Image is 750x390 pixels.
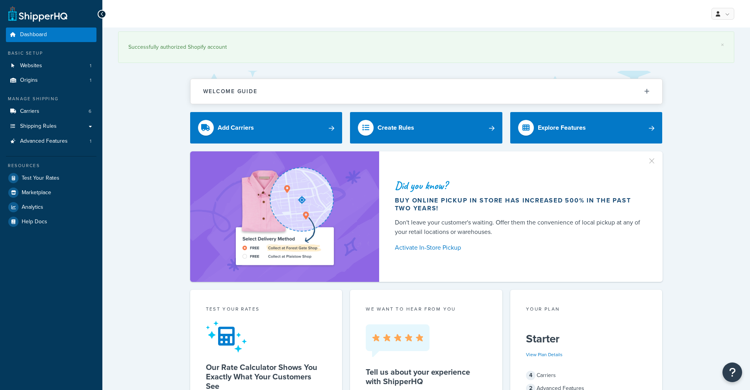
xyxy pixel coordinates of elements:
li: Origins [6,73,96,88]
a: Shipping Rules [6,119,96,134]
button: Welcome Guide [191,79,662,104]
span: 1 [90,63,91,69]
h5: Starter [526,333,647,345]
button: Open Resource Center [722,362,742,382]
div: Successfully authorized Shopify account [128,42,724,53]
a: Create Rules [350,112,502,143]
span: Websites [20,63,42,69]
a: Advanced Features1 [6,134,96,149]
a: Activate In-Store Pickup [395,242,644,253]
div: Basic Setup [6,50,96,57]
div: Explore Features [538,122,586,133]
li: Websites [6,59,96,73]
a: Carriers6 [6,104,96,119]
a: Dashboard [6,28,96,42]
span: 4 [526,371,535,380]
img: ad-shirt-map-b0359fc47e01cab431d101c4b569394f6a03f54285957d908178d52f29eb9668.png [213,163,356,270]
a: Explore Features [510,112,663,143]
span: Test Your Rates [22,175,59,182]
div: Resources [6,162,96,169]
a: Test Your Rates [6,171,96,185]
div: Create Rules [378,122,414,133]
span: Shipping Rules [20,123,57,130]
span: Dashboard [20,31,47,38]
a: Origins1 [6,73,96,88]
span: Marketplace [22,189,51,196]
div: Manage Shipping [6,96,96,102]
a: Websites1 [6,59,96,73]
a: Marketplace [6,186,96,200]
a: × [721,42,724,48]
div: Your Plan [526,305,647,315]
li: Advanced Features [6,134,96,149]
a: Add Carriers [190,112,343,143]
span: 1 [90,77,91,84]
a: View Plan Details [526,351,563,358]
span: 1 [90,138,91,145]
div: Buy online pickup in store has increased 500% in the past two years! [395,197,644,212]
span: Help Docs [22,219,47,225]
span: Carriers [20,108,39,115]
p: we want to hear from you [366,305,487,313]
span: 6 [89,108,91,115]
a: Help Docs [6,215,96,229]
h5: Tell us about your experience with ShipperHQ [366,367,487,386]
li: Carriers [6,104,96,119]
span: Origins [20,77,38,84]
div: Carriers [526,370,647,381]
a: Analytics [6,200,96,214]
span: Analytics [22,204,43,211]
div: Test your rates [206,305,327,315]
div: Add Carriers [218,122,254,133]
div: Don't leave your customer's waiting. Offer them the convenience of local pickup at any of your re... [395,218,644,237]
div: Did you know? [395,180,644,191]
span: Advanced Features [20,138,68,145]
h2: Welcome Guide [203,88,257,94]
